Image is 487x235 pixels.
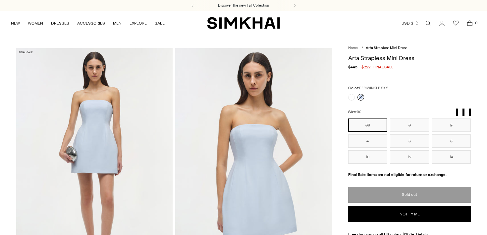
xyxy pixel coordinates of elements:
[402,16,419,31] button: USD $
[432,118,471,132] button: 2
[77,16,105,31] a: ACCESSORIES
[361,45,363,51] div: /
[348,150,387,164] button: 10
[155,16,165,31] a: SALE
[361,64,371,70] span: $222
[113,16,122,31] a: MEN
[207,17,280,30] a: SIMKHAI
[348,45,471,51] nav: breadcrumbs
[390,134,429,148] button: 6
[390,150,429,164] button: 12
[218,3,269,8] a: Discover the new Fall Collection
[359,86,388,90] span: PERIWINKLE SKY
[357,110,361,114] span: 00
[28,16,43,31] a: WOMEN
[348,118,387,132] button: 00
[348,109,361,115] label: Size:
[348,134,387,148] button: 4
[348,206,471,222] button: Notify me
[432,150,471,164] button: 14
[473,20,479,26] span: 0
[11,16,20,31] a: NEW
[435,17,449,30] a: Go to the account page
[432,134,471,148] button: 8
[348,64,357,70] s: $445
[463,17,476,30] a: Open cart modal
[449,17,462,30] a: Wishlist
[348,172,447,177] strong: Final Sale items are not eligible for return or exchange.
[390,118,429,132] button: 0
[348,46,358,50] a: Home
[130,16,147,31] a: EXPLORE
[348,55,471,61] h1: Arta Strapless Mini Dress
[366,46,407,50] span: Arta Strapless Mini Dress
[421,17,435,30] a: Open search modal
[348,85,388,91] label: Color:
[51,16,69,31] a: DRESSES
